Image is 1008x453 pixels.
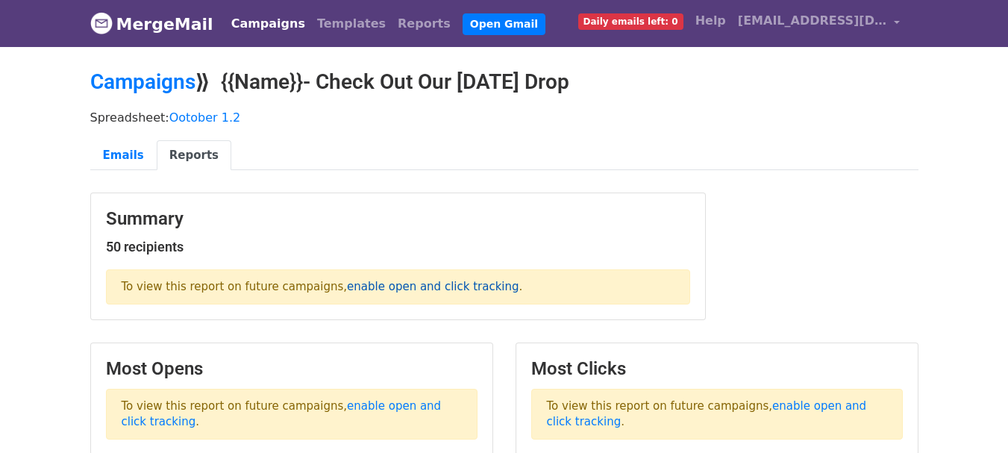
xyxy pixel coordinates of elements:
p: To view this report on future campaigns, . [106,269,690,304]
a: Daily emails left: 0 [572,6,689,36]
h5: 50 recipients [106,239,690,255]
h3: Most Opens [106,358,478,380]
a: enable open and click tracking [347,280,519,293]
a: Help [689,6,732,36]
a: Reports [157,140,231,171]
a: Open Gmail [463,13,545,35]
p: To view this report on future campaigns, . [106,389,478,440]
a: [EMAIL_ADDRESS][DOMAIN_NAME] [732,6,907,41]
h2: ⟫ {{Name}}- Check Out Our [DATE] Drop [90,69,918,95]
h3: Most Clicks [531,358,903,380]
a: Reports [392,9,457,39]
a: Emails [90,140,157,171]
a: MergeMail [90,8,213,40]
span: [EMAIL_ADDRESS][DOMAIN_NAME] [738,12,887,30]
a: Templates [311,9,392,39]
a: Ootober 1.2 [169,110,241,125]
span: Daily emails left: 0 [578,13,683,30]
a: Campaigns [90,69,195,94]
iframe: Chat Widget [933,381,1008,453]
a: Campaigns [225,9,311,39]
p: Spreadsheet: [90,110,918,125]
h3: Summary [106,208,690,230]
img: MergeMail logo [90,12,113,34]
p: To view this report on future campaigns, . [531,389,903,440]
